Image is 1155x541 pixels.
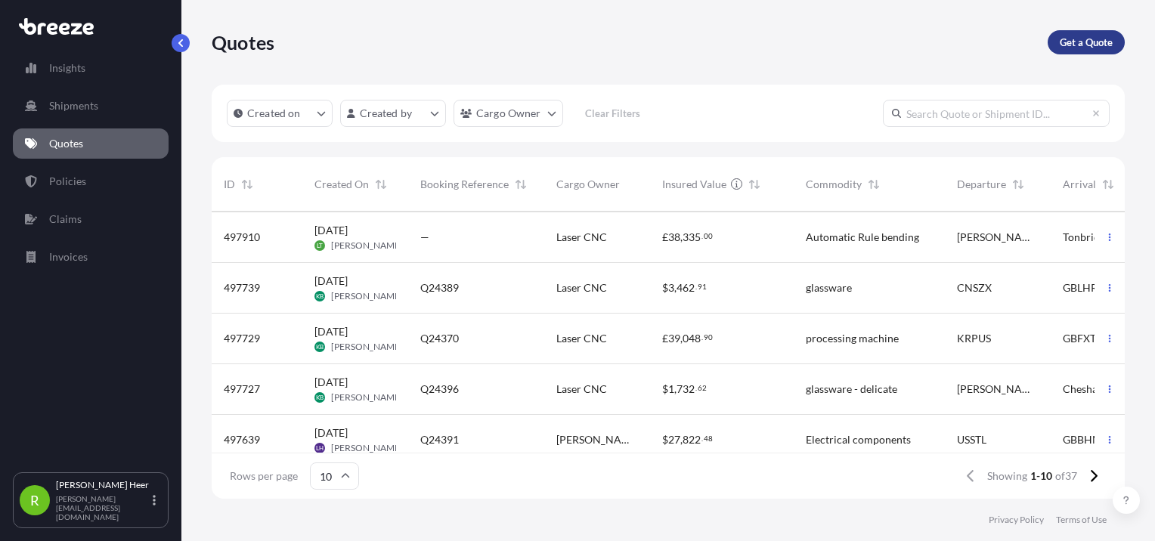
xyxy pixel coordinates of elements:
span: 62 [698,385,707,391]
button: Sort [1009,175,1027,193]
span: , [674,283,677,293]
span: , [680,333,683,344]
span: 497639 [224,432,260,447]
span: R [30,493,39,508]
span: 1 [668,384,674,394]
span: 048 [683,333,701,344]
span: KB [316,289,324,304]
span: 497729 [224,331,260,346]
span: Cargo Owner [556,177,620,192]
span: . [695,385,697,391]
span: [PERSON_NAME] [331,341,403,353]
span: 38 [668,232,680,243]
span: , [674,384,677,394]
span: [PERSON_NAME] [331,391,403,403]
span: Q24396 [420,382,459,397]
span: USSTL [957,432,986,447]
span: of 37 [1055,468,1077,484]
span: [PERSON_NAME] [331,442,403,454]
span: [DATE] [314,324,348,339]
span: Automatic Rule bending [806,230,919,245]
span: Rows per page [230,468,298,484]
a: Policies [13,166,169,196]
span: Laser CNC [556,230,607,245]
span: GBBHM [1063,432,1102,447]
button: Clear Filters [571,101,655,125]
span: 1-10 [1030,468,1052,484]
span: £ [662,333,668,344]
p: Created by [360,106,413,121]
button: Sort [865,175,883,193]
span: 39 [668,333,680,344]
span: 462 [677,283,695,293]
button: createdOn Filter options [227,100,333,127]
p: [PERSON_NAME] Heer [56,479,150,491]
span: KB [316,339,324,354]
button: createdBy Filter options [340,100,446,127]
span: 27 [668,434,680,445]
p: Cargo Owner [476,106,541,121]
button: Sort [372,175,390,193]
span: , [680,434,683,445]
a: Terms of Use [1056,514,1107,526]
span: Commodity [806,177,862,192]
a: Get a Quote [1048,30,1125,54]
span: Insured Value [662,177,726,192]
a: Invoices [13,242,169,272]
span: KB [316,390,324,405]
p: Get a Quote [1060,35,1113,50]
span: Q24370 [420,331,459,346]
span: GBLHR [1063,280,1098,295]
span: . [695,284,697,289]
span: GBFXT [1063,331,1096,346]
p: Policies [49,174,86,189]
span: [DATE] [314,425,348,441]
span: Q24391 [420,432,459,447]
span: glassware - delicate [806,382,897,397]
span: processing machine [806,331,899,346]
p: [PERSON_NAME][EMAIL_ADDRESS][DOMAIN_NAME] [56,494,150,521]
span: Showing [987,468,1027,484]
span: 732 [677,384,695,394]
span: — [420,230,429,245]
p: Shipments [49,98,98,113]
span: 497727 [224,382,260,397]
button: Sort [238,175,256,193]
p: Quotes [212,30,274,54]
span: 91 [698,284,707,289]
p: Created on [247,106,301,121]
span: Laser CNC [556,331,607,346]
span: Laser CNC [556,280,607,295]
span: £ [662,232,668,243]
span: . [701,335,703,340]
span: $ [662,434,668,445]
span: Electrical components [806,432,911,447]
span: CNSZX [957,280,992,295]
a: Insights [13,53,169,83]
a: Quotes [13,128,169,159]
span: [PERSON_NAME] [957,230,1039,245]
span: Booking Reference [420,177,509,192]
span: KRPUS [957,331,991,346]
span: ID [224,177,235,192]
span: [PERSON_NAME] & [PERSON_NAME] [556,432,638,447]
a: Privacy Policy [989,514,1044,526]
button: cargoOwner Filter options [454,100,563,127]
span: glassware [806,280,852,295]
span: 3 [668,283,674,293]
span: Q24389 [420,280,459,295]
input: Search Quote or Shipment ID... [883,100,1110,127]
span: Chesham [1063,382,1107,397]
span: 497910 [224,230,260,245]
span: 00 [704,233,713,239]
p: Claims [49,212,82,227]
p: Invoices [49,249,88,264]
span: 822 [683,434,701,445]
p: Insights [49,60,85,76]
span: [PERSON_NAME] [331,240,403,252]
span: [PERSON_NAME] [331,290,403,302]
span: 335 [683,232,701,243]
button: Sort [745,175,763,193]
